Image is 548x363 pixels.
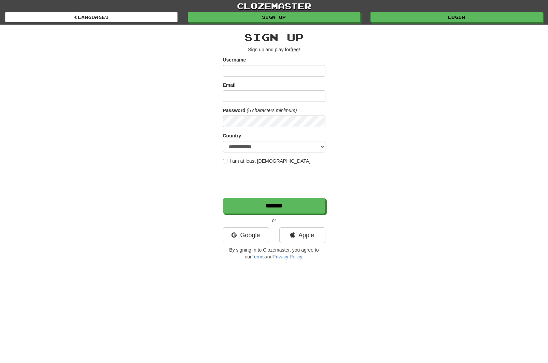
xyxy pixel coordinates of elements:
a: Google [223,227,269,243]
a: Apple [279,227,325,243]
label: Email [223,82,236,89]
p: Sign up and play for ! [223,46,325,53]
input: I am at least [DEMOGRAPHIC_DATA] [223,159,227,163]
label: I am at least [DEMOGRAPHIC_DATA] [223,158,311,164]
u: free [291,47,299,52]
a: Privacy Policy [272,254,302,259]
label: Country [223,132,241,139]
label: Username [223,56,246,63]
h2: Sign up [223,31,325,43]
a: Sign up [188,12,360,22]
label: Password [223,107,245,114]
iframe: reCAPTCHA [223,168,327,194]
a: Login [370,12,543,22]
a: Terms [252,254,265,259]
em: (6 characters minimum) [247,108,297,113]
a: Languages [5,12,178,22]
p: By signing in to Clozemaster, you agree to our and . [223,246,325,260]
p: or [223,217,325,224]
